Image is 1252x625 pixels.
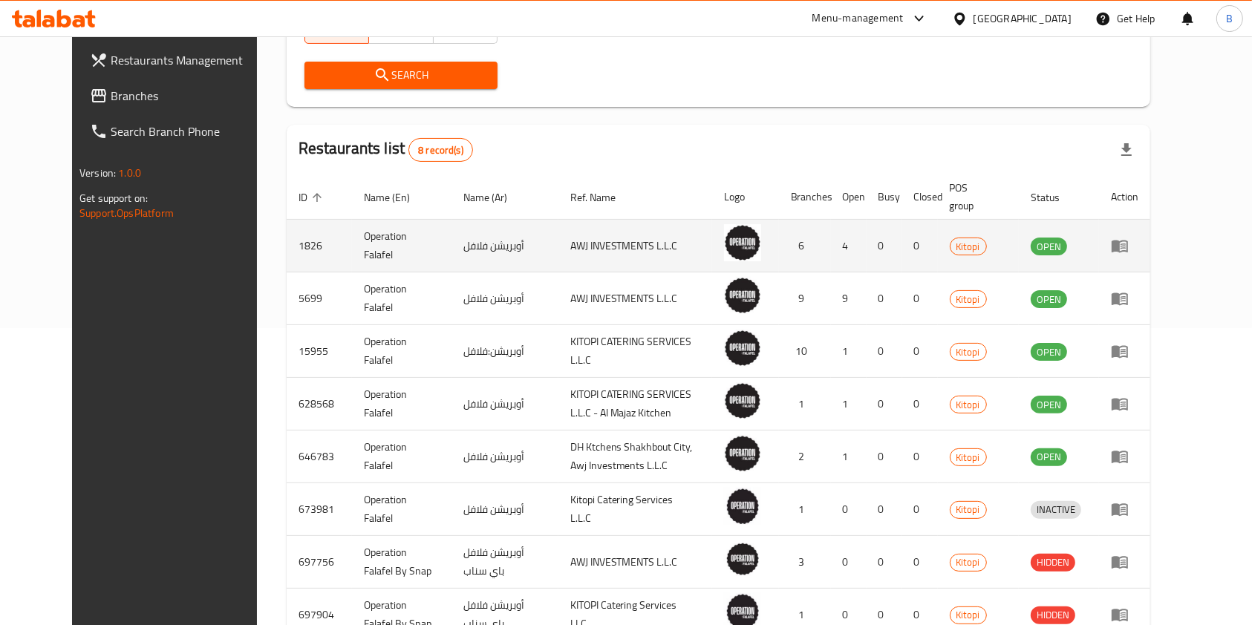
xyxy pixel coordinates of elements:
[1031,554,1075,571] span: HIDDEN
[831,325,867,378] td: 1
[451,483,558,536] td: أوبريشن فلافل
[558,220,712,272] td: AWJ INVESTMENTS L.L.C
[712,174,779,220] th: Logo
[902,378,938,431] td: 0
[364,189,429,206] span: Name (En)
[1031,291,1067,308] span: OPEN
[831,378,867,431] td: 1
[316,66,486,85] span: Search
[558,431,712,483] td: DH Ktchens Shakhbout City, Awj Investments L.L.C
[950,179,1001,215] span: POS group
[1111,342,1138,360] div: Menu
[1031,290,1067,308] div: OPEN
[451,536,558,589] td: أوبريشن فلافل باي سناب
[451,431,558,483] td: أوبريشن فلافل
[779,325,831,378] td: 10
[902,272,938,325] td: 0
[1031,189,1079,206] span: Status
[1111,606,1138,624] div: Menu
[451,325,558,378] td: أوبريشن:فلافل
[724,435,761,472] img: Operation Falafel
[779,378,831,431] td: 1
[1031,448,1067,465] span: OPEN
[440,19,492,40] span: No
[111,87,270,105] span: Branches
[1111,553,1138,571] div: Menu
[558,483,712,536] td: Kitopi Catering Services L.L.C
[558,325,712,378] td: KITOPI CATERING SERVICES L.L.C
[287,220,352,272] td: 1826
[867,272,902,325] td: 0
[902,431,938,483] td: 0
[779,483,831,536] td: 1
[902,220,938,272] td: 0
[311,19,364,40] span: All
[352,220,452,272] td: Operation Falafel
[812,10,904,27] div: Menu-management
[867,378,902,431] td: 0
[451,378,558,431] td: أوبريشن فلافل
[779,174,831,220] th: Branches
[352,378,452,431] td: Operation Falafel
[724,330,761,367] img: Operation Falafel
[451,272,558,325] td: أوبريشن فلافل
[867,536,902,589] td: 0
[1031,238,1067,255] span: OPEN
[299,189,327,206] span: ID
[78,114,281,149] a: Search Branch Phone
[867,483,902,536] td: 0
[867,220,902,272] td: 0
[78,42,281,78] a: Restaurants Management
[375,19,428,40] span: Yes
[304,62,498,89] button: Search
[724,540,761,577] img: Operation Falafel By Snap
[779,272,831,325] td: 9
[1031,344,1067,361] span: OPEN
[1226,10,1233,27] span: B
[1031,501,1081,518] span: INACTIVE
[867,174,902,220] th: Busy
[724,488,761,525] img: Operation Falafel
[1109,132,1144,168] div: Export file
[352,536,452,589] td: Operation Falafel By Snap
[902,536,938,589] td: 0
[287,536,352,589] td: 697756
[408,138,473,162] div: Total records count
[287,325,352,378] td: 15955
[1099,174,1150,220] th: Action
[451,220,558,272] td: أوبريشن فلافل
[1031,554,1075,572] div: HIDDEN
[831,272,867,325] td: 9
[951,344,986,361] span: Kitopi
[409,143,472,157] span: 8 record(s)
[951,291,986,308] span: Kitopi
[79,189,148,208] span: Get support on:
[724,277,761,314] img: Operation Falafel
[867,325,902,378] td: 0
[1031,396,1067,413] div: OPEN
[1031,606,1075,624] span: HIDDEN
[951,238,986,255] span: Kitopi
[570,189,635,206] span: Ref. Name
[1111,395,1138,413] div: Menu
[951,501,986,518] span: Kitopi
[951,554,986,571] span: Kitopi
[902,325,938,378] td: 0
[352,325,452,378] td: Operation Falafel
[831,431,867,483] td: 1
[724,382,761,419] img: Operation Falafel
[1111,448,1138,465] div: Menu
[1031,396,1067,413] span: OPEN
[79,203,174,223] a: Support.OpsPlatform
[287,272,352,325] td: 5699
[352,483,452,536] td: Operation Falafel
[352,272,452,325] td: Operation Falafel
[79,163,116,183] span: Version:
[779,431,831,483] td: 2
[111,122,270,140] span: Search Branch Phone
[78,78,281,114] a: Branches
[867,431,902,483] td: 0
[951,606,986,624] span: Kitopi
[779,220,831,272] td: 6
